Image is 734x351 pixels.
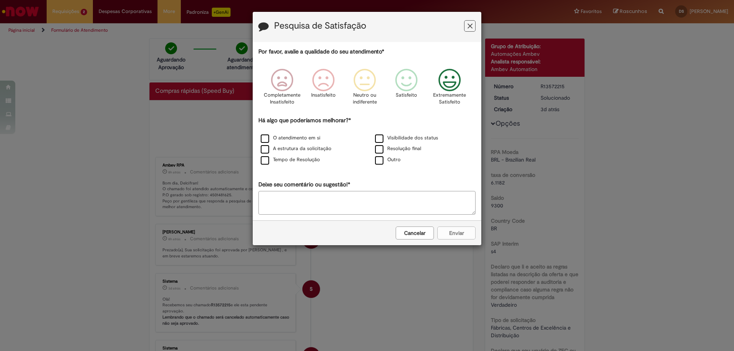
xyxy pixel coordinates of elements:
[258,116,476,166] div: Há algo que poderíamos melhorar?*
[258,181,350,189] label: Deixe seu comentário ou sugestão!*
[345,63,384,115] div: Neutro ou indiferente
[375,134,438,142] label: Visibilidade dos status
[304,63,343,115] div: Insatisfeito
[261,145,331,152] label: A estrutura da solicitação
[396,92,417,99] p: Satisfeito
[396,226,434,239] button: Cancelar
[261,134,320,142] label: O atendimento em si
[261,156,320,163] label: Tempo de Resolução
[433,92,466,106] p: Extremamente Satisfeito
[428,63,472,115] div: Extremamente Satisfeito
[351,92,378,106] p: Neutro ou indiferente
[311,92,336,99] p: Insatisfeito
[274,21,366,31] label: Pesquisa de Satisfação
[386,63,425,115] div: Satisfeito
[258,48,384,56] label: Por favor, avalie a qualidade do seu atendimento*
[264,92,300,106] p: Completamente Insatisfeito
[263,63,302,115] div: Completamente Insatisfeito
[375,145,421,152] label: Resolução final
[375,156,401,163] label: Outro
